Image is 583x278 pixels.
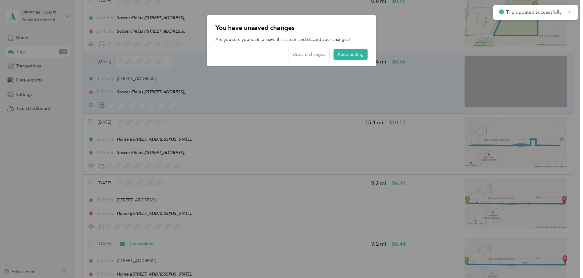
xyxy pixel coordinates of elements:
p: Are you sure you want to leave this screen and discard your changes? [215,36,368,43]
button: Discard changes [288,49,329,60]
iframe: Everlance-gr Chat Button Frame [549,244,583,278]
button: Keep editing [334,49,368,60]
p: You have unsaved changes [215,23,368,32]
p: Trip updated successfully [506,9,563,16]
